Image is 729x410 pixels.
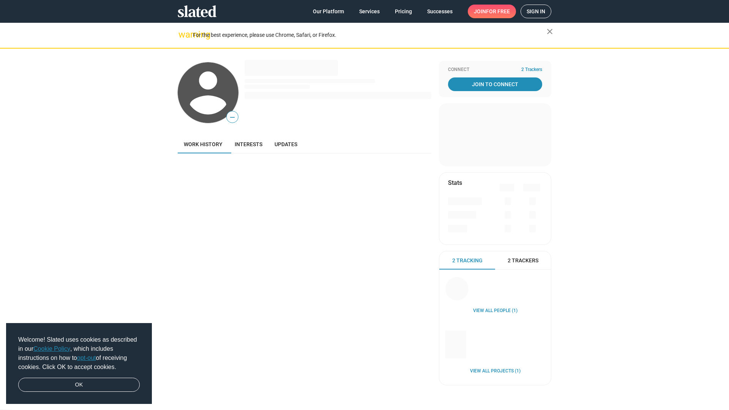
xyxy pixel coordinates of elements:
a: opt-out [77,355,96,361]
a: Cookie Policy [33,345,70,352]
span: 2 Tracking [452,257,483,264]
span: Join [474,5,510,18]
div: cookieconsent [6,323,152,404]
span: Services [359,5,380,18]
a: Interests [229,135,268,153]
a: Work history [178,135,229,153]
a: Successes [421,5,459,18]
mat-card-title: Stats [448,179,462,187]
a: Our Platform [307,5,350,18]
a: Pricing [389,5,418,18]
span: — [227,112,238,122]
span: Welcome! Slated uses cookies as described in our , which includes instructions on how to of recei... [18,335,140,372]
span: 2 Trackers [508,257,538,264]
a: View all People (1) [473,308,518,314]
span: Join To Connect [450,77,541,91]
a: Joinfor free [468,5,516,18]
a: Join To Connect [448,77,542,91]
div: For the best experience, please use Chrome, Safari, or Firefox. [193,30,547,40]
span: Sign in [527,5,545,18]
mat-icon: warning [178,30,188,39]
a: View all Projects (1) [470,368,521,374]
span: for free [486,5,510,18]
span: Updates [275,141,297,147]
a: Services [353,5,386,18]
div: Connect [448,67,542,73]
a: Updates [268,135,303,153]
span: Work history [184,141,222,147]
a: dismiss cookie message [18,378,140,392]
span: Pricing [395,5,412,18]
span: Successes [427,5,453,18]
span: 2 Trackers [521,67,542,73]
mat-icon: close [545,27,554,36]
span: Our Platform [313,5,344,18]
span: Interests [235,141,262,147]
a: Sign in [521,5,551,18]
